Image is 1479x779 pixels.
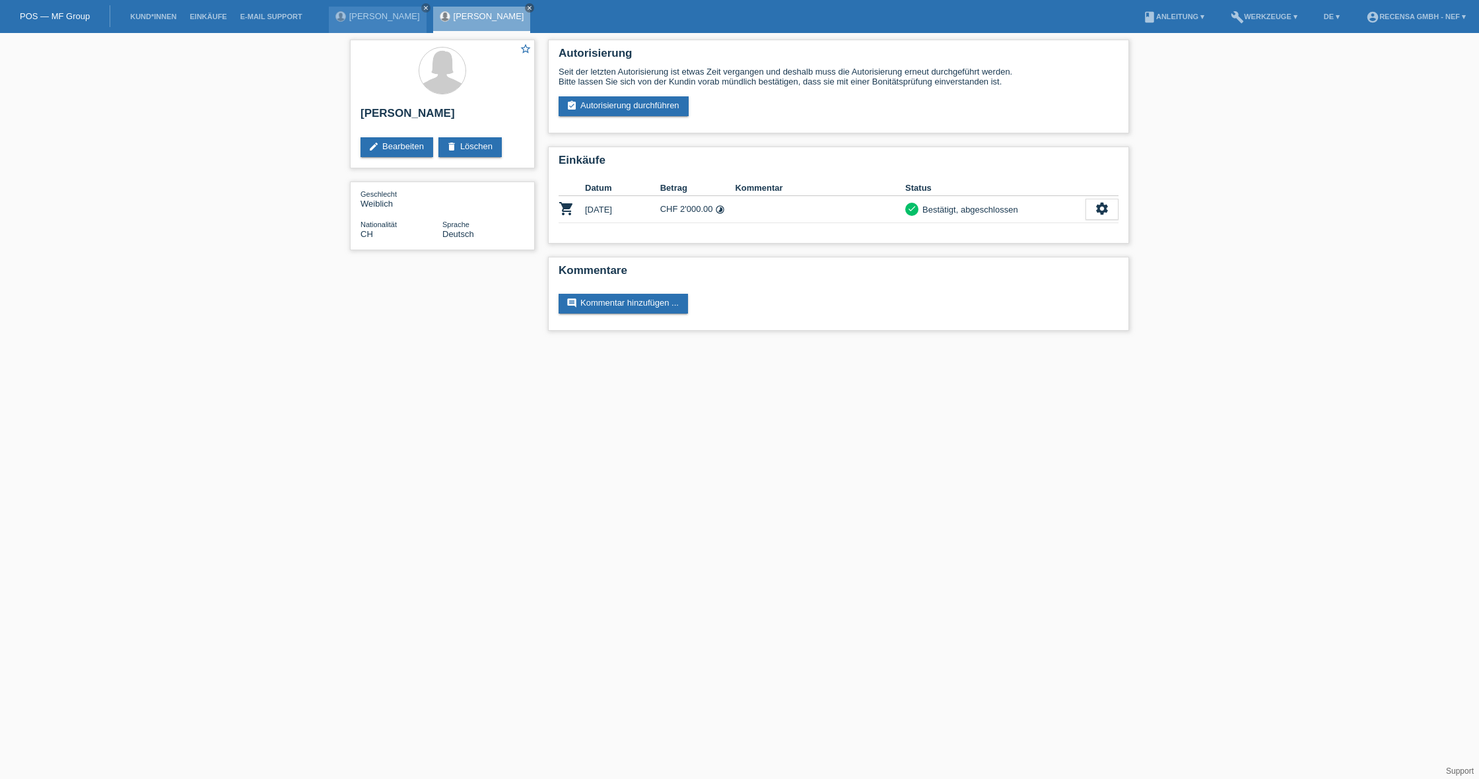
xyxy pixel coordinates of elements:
[715,205,725,215] i: Fixe Raten (24 Raten)
[421,3,430,13] a: close
[454,11,524,21] a: [PERSON_NAME]
[20,11,90,21] a: POS — MF Group
[361,189,442,209] div: Weiblich
[361,220,397,228] span: Nationalität
[361,229,373,239] span: Schweiz
[520,43,532,55] i: star_border
[1095,201,1109,216] i: settings
[660,196,736,223] td: CHF 2'000.00
[735,180,905,196] th: Kommentar
[559,96,689,116] a: assignment_turned_inAutorisierung durchführen
[567,298,577,308] i: comment
[559,201,574,217] i: POSP00027136
[361,107,524,127] h2: [PERSON_NAME]
[423,5,429,11] i: close
[123,13,183,20] a: Kund*innen
[442,220,469,228] span: Sprache
[368,141,379,152] i: edit
[585,196,660,223] td: [DATE]
[520,43,532,57] a: star_border
[526,5,533,11] i: close
[446,141,457,152] i: delete
[1446,766,1474,776] a: Support
[905,180,1085,196] th: Status
[1317,13,1346,20] a: DE ▾
[438,137,502,157] a: deleteLöschen
[442,229,474,239] span: Deutsch
[918,203,1018,217] div: Bestätigt, abgeschlossen
[559,264,1118,284] h2: Kommentare
[234,13,309,20] a: E-Mail Support
[660,180,736,196] th: Betrag
[1224,13,1304,20] a: buildWerkzeuge ▾
[349,11,420,21] a: [PERSON_NAME]
[559,154,1118,174] h2: Einkäufe
[559,67,1118,86] div: Seit der letzten Autorisierung ist etwas Zeit vergangen und deshalb muss die Autorisierung erneut...
[567,100,577,111] i: assignment_turned_in
[183,13,233,20] a: Einkäufe
[1359,13,1472,20] a: account_circleRecensa GmbH - Nef ▾
[361,137,433,157] a: editBearbeiten
[525,3,534,13] a: close
[1366,11,1379,24] i: account_circle
[1231,11,1244,24] i: build
[907,204,916,213] i: check
[559,47,1118,67] h2: Autorisierung
[1136,13,1211,20] a: bookAnleitung ▾
[585,180,660,196] th: Datum
[559,294,688,314] a: commentKommentar hinzufügen ...
[361,190,397,198] span: Geschlecht
[1143,11,1156,24] i: book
